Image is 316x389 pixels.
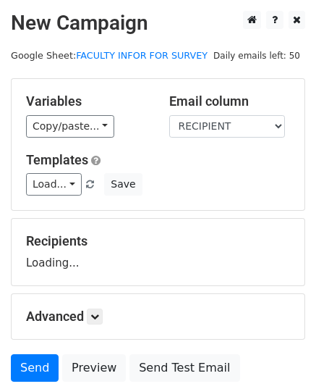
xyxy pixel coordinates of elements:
[76,50,208,61] a: FACULTY INFOR FOR SURVEY
[26,115,114,138] a: Copy/paste...
[104,173,142,196] button: Save
[11,354,59,382] a: Send
[26,152,88,167] a: Templates
[26,233,290,249] h5: Recipients
[62,354,126,382] a: Preview
[26,309,290,325] h5: Advanced
[129,354,239,382] a: Send Test Email
[11,11,305,35] h2: New Campaign
[208,48,305,64] span: Daily emails left: 50
[169,93,291,109] h5: Email column
[26,173,82,196] a: Load...
[208,50,305,61] a: Daily emails left: 50
[26,233,290,271] div: Loading...
[26,93,148,109] h5: Variables
[11,50,208,61] small: Google Sheet:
